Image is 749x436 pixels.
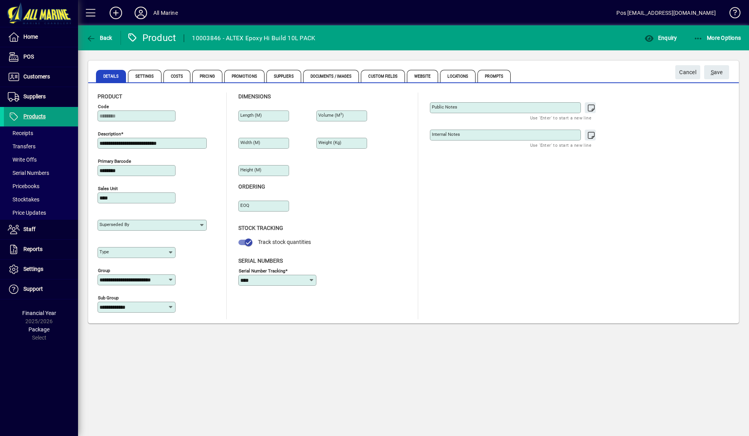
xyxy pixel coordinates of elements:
span: Receipts [8,130,33,136]
button: More Options [692,31,743,45]
mat-label: Description [98,131,121,137]
mat-label: Internal Notes [432,132,460,137]
span: S [711,69,714,75]
button: Add [103,6,128,20]
sup: 3 [340,112,342,116]
span: Back [86,35,112,41]
span: Settings [128,70,162,82]
mat-label: Primary barcode [98,158,131,164]
div: Product [127,32,176,44]
span: Dimensions [238,93,271,100]
mat-label: Height (m) [240,167,261,173]
button: Cancel [675,65,700,79]
a: Settings [4,260,78,279]
mat-label: Public Notes [432,104,457,110]
div: Pos [EMAIL_ADDRESS][DOMAIN_NAME] [616,7,716,19]
mat-label: Length (m) [240,112,262,118]
div: 10003846 - ALTEX Epoxy Hi Build 10L PACK [192,32,315,44]
span: Prompts [477,70,511,82]
span: Stock Tracking [238,225,283,231]
app-page-header-button: Back [78,31,121,45]
a: Knowledge Base [724,2,739,27]
span: Enquiry [644,35,677,41]
mat-label: Group [98,268,110,273]
span: Product [98,93,122,100]
a: Reports [4,240,78,259]
mat-label: Sales unit [98,186,118,191]
a: Transfers [4,140,78,153]
span: Financial Year [22,310,56,316]
mat-hint: Use 'Enter' to start a new line [530,141,591,149]
mat-label: Serial Number tracking [239,268,285,273]
span: Products [23,113,46,119]
mat-label: EOQ [240,203,249,208]
span: Serial Numbers [8,170,49,176]
a: Stocktakes [4,193,78,206]
button: Profile [128,6,153,20]
mat-label: Width (m) [240,140,260,145]
span: Documents / Images [303,70,359,82]
mat-label: Type [99,249,109,254]
span: Promotions [224,70,264,82]
mat-hint: Use 'Enter' to start a new line [530,113,591,122]
span: Customers [23,73,50,80]
mat-label: Volume (m ) [318,112,344,118]
mat-label: Sub group [98,295,119,301]
span: Write Offs [8,157,37,163]
mat-label: Weight (Kg) [318,140,341,145]
button: Enquiry [643,31,679,45]
span: Ordering [238,183,265,190]
span: Transfers [8,143,35,149]
button: Save [704,65,729,79]
a: Pricebooks [4,180,78,193]
span: Suppliers [23,93,46,100]
span: Details [96,70,126,82]
span: Package [28,326,50,333]
span: POS [23,53,34,60]
span: More Options [694,35,741,41]
span: Price Updates [8,210,46,216]
span: Support [23,286,43,292]
a: POS [4,47,78,67]
span: Cancel [679,66,696,79]
span: Reports [23,246,43,252]
div: All Marine [153,7,178,19]
mat-label: Superseded by [99,222,129,227]
span: Track stock quantities [258,239,311,245]
a: Support [4,279,78,299]
span: Pricing [192,70,222,82]
span: Website [407,70,438,82]
span: Locations [440,70,476,82]
span: Custom Fields [361,70,405,82]
span: Stocktakes [8,196,39,203]
span: Pricebooks [8,183,39,189]
a: Serial Numbers [4,166,78,180]
a: Price Updates [4,206,78,219]
span: Staff [23,226,35,232]
span: Serial Numbers [238,258,283,264]
a: Home [4,27,78,47]
span: Home [23,34,38,40]
a: Staff [4,220,78,239]
span: Settings [23,266,43,272]
mat-label: Code [98,104,109,109]
span: Suppliers [266,70,301,82]
a: Receipts [4,126,78,140]
span: Costs [163,70,191,82]
a: Suppliers [4,87,78,107]
span: ave [711,66,723,79]
a: Customers [4,67,78,87]
button: Back [84,31,114,45]
a: Write Offs [4,153,78,166]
